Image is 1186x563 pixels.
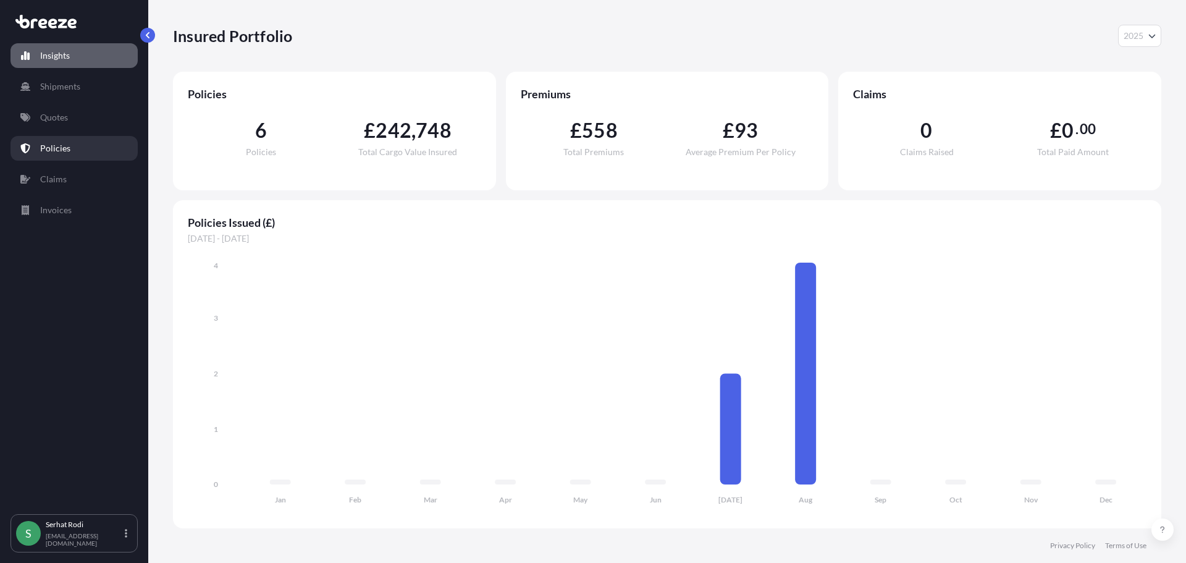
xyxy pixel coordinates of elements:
[40,173,67,185] p: Claims
[214,261,218,270] tspan: 4
[40,204,72,216] p: Invoices
[1118,25,1161,47] button: Year Selector
[364,121,376,140] span: £
[1024,495,1038,504] tspan: Nov
[40,80,80,93] p: Shipments
[214,369,218,378] tspan: 2
[875,495,886,504] tspan: Sep
[188,87,481,101] span: Policies
[188,232,1146,245] span: [DATE] - [DATE]
[173,26,292,46] p: Insured Portfolio
[573,495,588,504] tspan: May
[11,167,138,192] a: Claims
[1037,148,1109,156] span: Total Paid Amount
[1105,541,1146,551] a: Terms of Use
[1080,124,1096,134] span: 00
[11,105,138,130] a: Quotes
[920,121,932,140] span: 0
[349,495,361,504] tspan: Feb
[376,121,411,140] span: 242
[570,121,582,140] span: £
[11,198,138,222] a: Invoices
[214,313,218,323] tspan: 3
[40,111,68,124] p: Quotes
[40,142,70,155] p: Policies
[799,495,813,504] tspan: Aug
[46,532,122,547] p: [EMAIL_ADDRESS][DOMAIN_NAME]
[499,495,512,504] tspan: Apr
[686,148,796,156] span: Average Premium Per Policy
[214,425,218,434] tspan: 1
[424,495,437,504] tspan: Mar
[11,74,138,99] a: Shipments
[949,495,962,504] tspan: Oct
[900,148,954,156] span: Claims Raised
[246,148,276,156] span: Policies
[1100,495,1112,504] tspan: Dec
[255,121,267,140] span: 6
[214,480,218,489] tspan: 0
[718,495,742,504] tspan: [DATE]
[853,87,1146,101] span: Claims
[1062,121,1074,140] span: 0
[723,121,734,140] span: £
[563,148,624,156] span: Total Premiums
[40,49,70,62] p: Insights
[275,495,286,504] tspan: Jan
[25,527,32,540] span: S
[734,121,758,140] span: 93
[582,121,618,140] span: 558
[521,87,814,101] span: Premiums
[411,121,416,140] span: ,
[11,43,138,68] a: Insights
[358,148,457,156] span: Total Cargo Value Insured
[188,215,1146,230] span: Policies Issued (£)
[1124,30,1143,42] span: 2025
[1075,124,1079,134] span: .
[46,520,122,530] p: Serhat Rodi
[416,121,452,140] span: 748
[650,495,662,504] tspan: Jun
[1050,121,1062,140] span: £
[11,136,138,161] a: Policies
[1050,541,1095,551] a: Privacy Policy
